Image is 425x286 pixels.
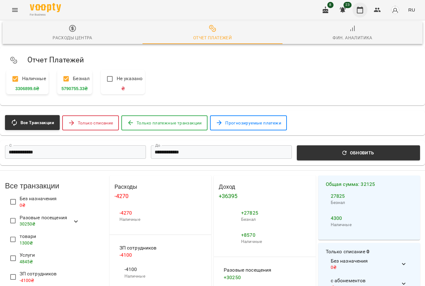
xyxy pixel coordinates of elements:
[331,222,408,228] p: Наличные
[297,145,420,160] button: Обновить
[20,240,33,245] span: 1300 ₴
[241,232,255,238] span: + 8570
[60,72,90,85] p: Безнал
[331,193,345,199] span: 27825
[391,6,399,14] img: avatar_s.png
[7,2,22,17] button: Menu
[15,85,39,92] span: 3306899.6 ₴
[333,34,372,41] div: Фин. Аналитика
[119,210,132,216] span: -4270
[224,274,241,280] span: + 30250
[20,270,57,278] span: ЗП сотрудников
[225,119,281,127] span: Прогнозируемые платежи
[331,257,400,265] span: Без назначения
[30,13,61,17] span: For Business
[343,2,352,8] span: 23
[20,195,57,202] span: Без назначения
[5,115,60,130] button: Все Транзакции
[406,4,418,16] button: RU
[326,248,413,255] h4: Только списание
[241,210,258,216] span: + 27825
[20,259,33,264] span: 4845 ₴
[20,214,68,221] span: Разовые посещения
[20,203,26,208] span: 0 ₴
[62,115,119,130] button: Только списание
[224,266,298,274] span: Разовые посещения
[124,273,197,279] p: Наличные
[53,34,92,41] div: Расходы Центра
[331,215,342,221] span: 4300
[331,277,400,284] span: с абонементов
[5,182,107,190] h3: Все транзакции
[114,193,207,199] h4: -4270
[20,278,35,283] span: -4100 ₴
[9,72,46,85] p: Наличные
[119,252,132,258] span: -4100
[193,34,232,41] div: Отчет Платежей
[219,184,311,190] h4: Доход
[241,216,306,223] p: Безнал
[137,119,202,127] span: Только платежные транзакции
[210,115,287,130] button: Прогнозируемые платежи
[61,85,88,92] span: 5790755.33 ₴
[21,119,54,126] span: Все Транзакции
[301,149,416,157] span: Обновить
[241,239,306,245] p: Наличные
[331,265,337,270] span: 0 ₴
[119,216,202,223] p: Наличные
[114,184,207,190] h4: Расходы
[103,72,142,85] p: Не указано
[119,244,202,252] span: ЗП сотрудников
[331,200,408,206] p: Безнал
[219,193,311,199] h4: + 36395
[30,3,61,12] img: Voopty Logo
[20,233,36,240] span: товари
[20,251,35,259] span: Услуги
[367,249,369,254] b: 0
[121,85,125,92] span: ₴
[78,119,113,127] span: Только списание
[20,221,36,226] span: 30250 ₴
[27,55,415,65] h5: Отчет Платежей
[327,2,334,8] span: 8
[124,266,197,273] span: -4100
[408,7,415,13] span: RU
[121,115,208,130] button: Только платежные транзакции
[326,181,413,188] h4: Общая сумма : 32125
